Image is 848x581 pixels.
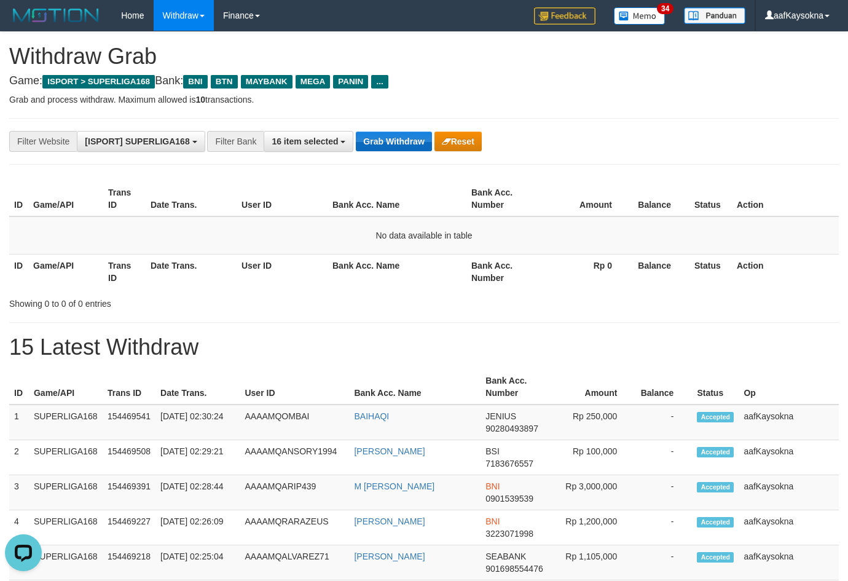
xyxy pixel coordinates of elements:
[28,181,103,216] th: Game/API
[9,131,77,152] div: Filter Website
[485,424,538,433] span: Copy 90280493897 to clipboard
[434,132,482,151] button: Reset
[485,411,516,421] span: JENIUS
[485,446,500,456] span: BSI
[9,181,28,216] th: ID
[354,446,425,456] a: [PERSON_NAME]
[9,293,344,310] div: Showing 0 to 0 of 0 entries
[541,254,630,289] th: Rp 0
[195,95,205,105] strong: 10
[103,545,155,580] td: 154469218
[354,551,425,561] a: [PERSON_NAME]
[240,405,349,440] td: AAAAMQOMBAI
[481,370,552,405] th: Bank Acc. Number
[635,475,692,510] td: -
[485,481,500,491] span: BNI
[552,440,635,475] td: Rp 100,000
[692,370,739,405] th: Status
[697,517,734,528] span: Accepted
[9,254,28,289] th: ID
[103,370,155,405] th: Trans ID
[466,181,541,216] th: Bank Acc. Number
[240,370,349,405] th: User ID
[732,181,839,216] th: Action
[9,216,839,255] td: No data available in table
[240,440,349,475] td: AAAAMQANSORY1994
[485,551,526,561] span: SEABANK
[85,136,189,146] span: [ISPORT] SUPERLIGA168
[552,510,635,545] td: Rp 1,200,000
[614,7,665,25] img: Button%20Memo.svg
[29,440,103,475] td: SUPERLIGA168
[296,75,331,89] span: MEGA
[328,254,466,289] th: Bank Acc. Name
[155,510,240,545] td: [DATE] 02:26:09
[5,5,42,42] button: Open LiveChat chat widget
[485,529,533,539] span: Copy 3223071998 to clipboard
[485,564,543,574] span: Copy 901698554476 to clipboard
[155,370,240,405] th: Date Trans.
[333,75,368,89] span: PANIN
[9,44,839,69] h1: Withdraw Grab
[739,370,839,405] th: Op
[42,75,155,89] span: ISPORT > SUPERLIGA168
[635,405,692,440] td: -
[241,75,292,89] span: MAYBANK
[237,181,328,216] th: User ID
[155,440,240,475] td: [DATE] 02:29:21
[9,6,103,25] img: MOTION_logo.png
[9,335,839,360] h1: 15 Latest Withdraw
[630,181,689,216] th: Balance
[155,545,240,580] td: [DATE] 02:25:04
[739,440,839,475] td: aafKaysokna
[635,510,692,545] td: -
[103,475,155,510] td: 154469391
[103,254,146,289] th: Trans ID
[349,370,481,405] th: Bank Acc. Name
[9,75,839,87] h4: Game: Bank:
[240,475,349,510] td: AAAAMQARIP439
[328,181,466,216] th: Bank Acc. Name
[356,132,431,151] button: Grab Withdraw
[485,494,533,504] span: Copy 0901539539 to clipboard
[103,440,155,475] td: 154469508
[237,254,328,289] th: User ID
[739,405,839,440] td: aafKaysokna
[689,254,732,289] th: Status
[697,482,734,492] span: Accepted
[9,370,29,405] th: ID
[684,7,745,24] img: panduan.png
[635,370,692,405] th: Balance
[552,545,635,580] td: Rp 1,105,000
[103,510,155,545] td: 154469227
[697,552,734,563] span: Accepted
[146,181,237,216] th: Date Trans.
[485,516,500,526] span: BNI
[183,75,207,89] span: BNI
[29,370,103,405] th: Game/API
[240,545,349,580] td: AAAAMQALVAREZ71
[155,475,240,510] td: [DATE] 02:28:44
[697,447,734,457] span: Accepted
[9,475,29,510] td: 3
[635,545,692,580] td: -
[29,405,103,440] td: SUPERLIGA168
[697,412,734,422] span: Accepted
[103,405,155,440] td: 154469541
[732,254,839,289] th: Action
[77,131,205,152] button: [ISPORT] SUPERLIGA168
[9,440,29,475] td: 2
[9,405,29,440] td: 1
[485,459,533,468] span: Copy 7183676557 to clipboard
[354,516,425,526] a: [PERSON_NAME]
[29,545,103,580] td: SUPERLIGA168
[207,131,264,152] div: Filter Bank
[635,440,692,475] td: -
[240,510,349,545] td: AAAAMQRARAZEUS
[28,254,103,289] th: Game/API
[29,510,103,545] td: SUPERLIGA168
[354,481,434,491] a: M [PERSON_NAME]
[264,131,353,152] button: 16 item selected
[689,181,732,216] th: Status
[155,405,240,440] td: [DATE] 02:30:24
